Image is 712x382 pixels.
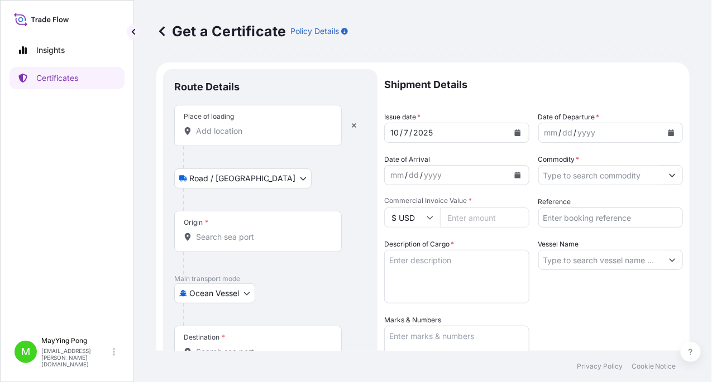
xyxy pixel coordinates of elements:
[632,362,676,371] a: Cookie Notice
[389,168,405,182] div: month,
[559,126,562,139] div: /
[174,168,312,188] button: Select transport
[509,166,527,184] button: Calendar
[409,126,412,139] div: /
[539,165,663,185] input: Type to search commodity
[577,362,623,371] a: Privacy Policy
[543,126,559,139] div: month,
[174,80,240,94] p: Route Details
[538,239,579,250] label: Vessel Name
[662,124,680,142] button: Calendar
[174,274,366,283] p: Main transport mode
[662,165,682,185] button: Show suggestions
[423,168,443,182] div: year,
[574,126,577,139] div: /
[384,315,441,326] label: Marks & Numbers
[577,126,597,139] div: year,
[400,126,403,139] div: /
[184,218,208,227] div: Origin
[189,173,295,184] span: Road / [GEOGRAPHIC_DATA]
[196,346,328,357] input: Destination
[403,126,409,139] div: day,
[408,168,420,182] div: day,
[196,231,328,243] input: Origin
[405,168,408,182] div: /
[539,250,663,270] input: Type to search vessel name or IMO
[36,45,65,56] p: Insights
[196,125,328,137] input: Place of loading
[384,154,430,165] span: Date of Arrival
[290,26,339,37] p: Policy Details
[440,207,529,228] input: Enter amount
[41,347,111,368] p: [EMAIL_ADDRESS][PERSON_NAME][DOMAIN_NAME]
[9,39,125,61] a: Insights
[662,250,682,270] button: Show suggestions
[538,207,684,228] input: Enter booking reference
[538,196,571,207] label: Reference
[562,126,574,139] div: day,
[538,112,600,123] span: Date of Departure
[184,112,234,121] div: Place of loading
[189,288,239,299] span: Ocean Vessel
[184,333,225,342] div: Destination
[384,112,420,123] span: Issue date
[41,336,111,345] p: MayYing Pong
[36,72,78,84] p: Certificates
[412,126,434,139] div: year,
[389,126,400,139] div: month,
[384,196,529,205] span: Commercial Invoice Value
[509,124,527,142] button: Calendar
[9,67,125,89] a: Certificates
[156,22,286,40] p: Get a Certificate
[538,154,580,165] label: Commodity
[420,168,423,182] div: /
[21,346,30,357] span: M
[384,69,683,100] p: Shipment Details
[174,283,255,303] button: Select transport
[384,239,454,250] label: Description of Cargo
